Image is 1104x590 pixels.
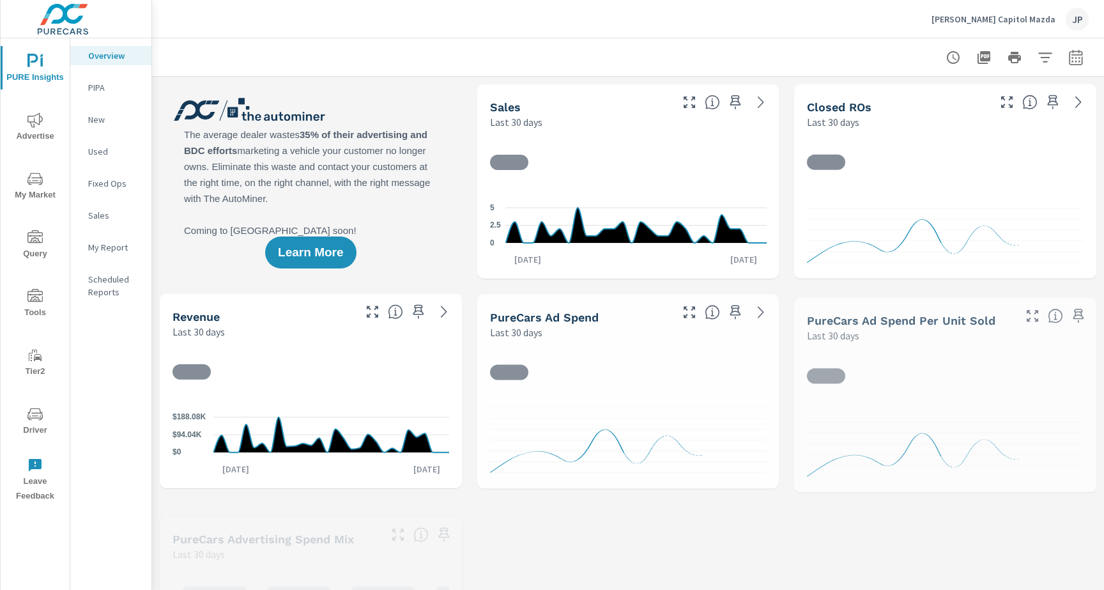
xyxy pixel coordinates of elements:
[679,92,700,113] button: Make Fullscreen
[70,206,151,225] div: Sales
[490,311,599,324] h5: PureCars Ad Spend
[278,247,343,258] span: Learn More
[725,302,746,323] span: Save this to your personalized report
[172,430,202,439] text: $94.04K
[4,171,66,203] span: My Market
[413,527,429,542] span: This table looks at how you compare to the amount of budget you spend per channel as opposed to y...
[404,463,449,476] p: [DATE]
[505,253,550,266] p: [DATE]
[490,114,542,130] p: Last 30 days
[213,463,258,476] p: [DATE]
[1068,306,1089,326] span: Save this to your personalized report
[705,305,720,320] span: Total cost of media for all PureCars channels for the selected dealership group over the selected...
[172,413,206,422] text: $188.08K
[4,348,66,379] span: Tier2
[490,325,542,340] p: Last 30 days
[807,114,859,130] p: Last 30 days
[88,209,141,222] p: Sales
[70,142,151,161] div: Used
[4,407,66,438] span: Driver
[705,95,720,110] span: Number of vehicles sold by the dealership over the selected date range. [Source: This data is sou...
[490,221,501,230] text: 2.5
[807,314,995,327] h5: PureCars Ad Spend Per Unit Sold
[388,524,408,545] button: Make Fullscreen
[751,92,771,113] a: See more details in report
[70,270,151,302] div: Scheduled Reports
[172,547,225,562] p: Last 30 days
[172,448,181,457] text: $0
[70,238,151,257] div: My Report
[1043,92,1063,113] span: Save this to your personalized report
[1002,45,1027,70] button: Print Report
[172,310,220,323] h5: Revenue
[1048,308,1063,323] span: Average cost of advertising per each vehicle sold at the dealer over the selected date range. The...
[88,81,141,94] p: PIPA
[679,302,700,323] button: Make Fullscreen
[751,302,771,323] a: See more details in report
[725,92,746,113] span: Save this to your personalized report
[1066,8,1089,31] div: JP
[70,174,151,193] div: Fixed Ops
[4,289,66,320] span: Tools
[1068,92,1089,113] a: See more details in report
[88,241,141,254] p: My Report
[88,145,141,158] p: Used
[807,100,871,114] h5: Closed ROs
[4,230,66,261] span: Query
[388,304,403,320] span: Total sales revenue over the selected date range. [Source: This data is sourced from the dealer’s...
[490,203,494,212] text: 5
[1022,306,1043,326] button: Make Fullscreen
[434,524,454,545] span: Save this to your personalized report
[807,328,859,343] p: Last 30 days
[88,273,141,299] p: Scheduled Reports
[362,302,383,322] button: Make Fullscreen
[4,54,66,85] span: PURE Insights
[408,302,429,322] span: Save this to your personalized report
[88,177,141,190] p: Fixed Ops
[721,253,766,266] p: [DATE]
[490,100,521,114] h5: Sales
[434,302,454,322] a: See more details in report
[997,92,1017,113] button: Make Fullscreen
[172,324,225,339] p: Last 30 days
[4,113,66,144] span: Advertise
[172,532,354,546] h5: PureCars Advertising Spend Mix
[931,13,1055,25] p: [PERSON_NAME] Capitol Mazda
[88,49,141,62] p: Overview
[70,78,151,97] div: PIPA
[1032,45,1058,70] button: Apply Filters
[1063,45,1089,70] button: Select Date Range
[88,113,141,126] p: New
[1,38,70,509] div: nav menu
[4,458,66,504] span: Leave Feedback
[490,238,494,247] text: 0
[971,45,997,70] button: "Export Report to PDF"
[70,46,151,65] div: Overview
[70,110,151,129] div: New
[265,237,356,268] button: Learn More
[1022,95,1038,110] span: Number of Repair Orders Closed by the selected dealership group over the selected time range. [So...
